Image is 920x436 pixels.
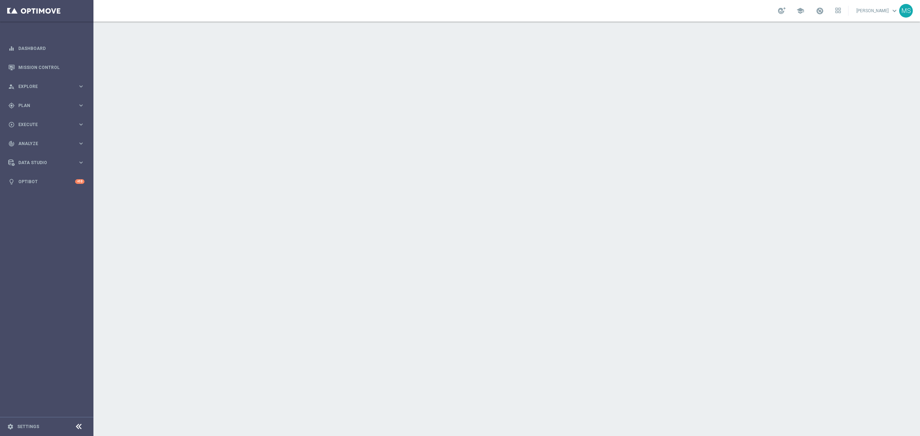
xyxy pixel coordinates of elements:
[8,122,85,127] button: play_circle_outline Execute keyboard_arrow_right
[18,39,84,58] a: Dashboard
[8,46,85,51] button: equalizer Dashboard
[18,142,78,146] span: Analyze
[8,140,78,147] div: Analyze
[75,179,84,184] div: +10
[796,7,804,15] span: school
[78,121,84,128] i: keyboard_arrow_right
[78,102,84,109] i: keyboard_arrow_right
[7,423,14,430] i: settings
[78,159,84,166] i: keyboard_arrow_right
[18,103,78,108] span: Plan
[8,102,15,109] i: gps_fixed
[8,159,78,166] div: Data Studio
[8,140,15,147] i: track_changes
[78,83,84,90] i: keyboard_arrow_right
[8,178,15,185] i: lightbulb
[8,121,78,128] div: Execute
[8,160,85,166] button: Data Studio keyboard_arrow_right
[8,83,15,90] i: person_search
[856,5,899,16] a: [PERSON_NAME]keyboard_arrow_down
[18,58,84,77] a: Mission Control
[8,58,84,77] div: Mission Control
[8,39,84,58] div: Dashboard
[8,45,15,52] i: equalizer
[18,172,75,191] a: Optibot
[8,83,78,90] div: Explore
[78,140,84,147] i: keyboard_arrow_right
[899,4,913,18] div: MS
[18,122,78,127] span: Execute
[891,7,898,15] span: keyboard_arrow_down
[8,65,85,70] button: Mission Control
[8,179,85,185] button: lightbulb Optibot +10
[8,84,85,89] button: person_search Explore keyboard_arrow_right
[8,103,85,108] button: gps_fixed Plan keyboard_arrow_right
[18,84,78,89] span: Explore
[17,425,39,429] a: Settings
[8,141,85,147] button: track_changes Analyze keyboard_arrow_right
[8,102,78,109] div: Plan
[8,172,84,191] div: Optibot
[8,121,15,128] i: play_circle_outline
[18,161,78,165] span: Data Studio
